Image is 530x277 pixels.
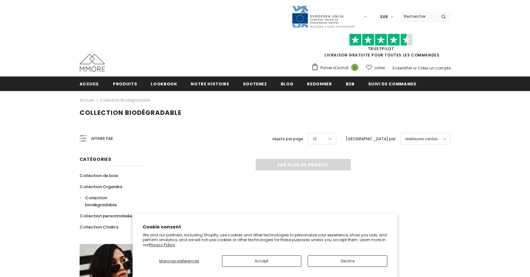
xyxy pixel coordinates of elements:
a: Accueil [80,96,94,104]
span: Collection Chakra [80,224,118,230]
p: We and our partners, including Shopify, use cookies and other technologies to personalize your ex... [143,233,388,247]
img: Javni Razpis [291,5,355,28]
span: or [413,65,417,71]
a: S'identifier [392,65,412,71]
span: soutenez [243,81,267,87]
a: Créez un compte [418,65,451,71]
span: Accueil [80,81,100,87]
a: Privacy Policy [149,242,175,247]
a: TrustPilot [368,46,394,51]
span: Manage preferences [159,258,199,264]
span: Catégories [80,156,111,162]
a: Collection biodégradable [100,97,150,103]
span: Lookbook [151,81,177,87]
a: B2B [346,76,355,91]
a: Produits [113,76,137,91]
span: Blog [281,81,294,87]
span: Panier d'achat [320,65,349,71]
span: Notre histoire [191,81,229,87]
a: Lookbook [151,76,177,91]
button: Accept [222,255,302,267]
span: Affiner par [91,135,113,142]
a: Javni Razpis [291,14,355,19]
input: Search Site [400,12,436,21]
a: Collection Chakra [80,221,118,233]
a: Notre histoire [191,76,229,91]
label: objets par page [272,136,303,142]
img: Cas MMORE [80,54,105,72]
a: Collection personnalisée [80,210,132,221]
label: [GEOGRAPHIC_DATA] par [346,136,396,142]
button: Manage preferences [143,255,216,267]
a: Suivi de commande [368,76,416,91]
span: Collection biodégradable [85,195,117,208]
span: Collection Organika [80,184,122,190]
a: Accueil [80,76,100,91]
span: Redonner [307,81,332,87]
a: Redonner [307,76,332,91]
button: Decline [308,255,387,267]
span: B2B [346,81,355,87]
a: Listes [366,62,385,73]
span: Suivi de commande [368,81,416,87]
img: Faites confiance aux étoiles pilotes [349,34,413,46]
span: Collection biodégradable [80,108,181,117]
span: Listes [375,65,385,71]
span: Collection personnalisée [80,213,132,219]
a: Collection de bois [80,170,118,181]
a: Collection biodégradable [80,192,139,210]
span: 12 [313,136,317,142]
span: Collection de bois [80,173,118,179]
span: EUR [380,14,388,20]
a: soutenez [243,76,267,91]
span: LIVRAISON GRATUITE POUR TOUTES LES COMMANDES [311,36,451,58]
a: Panier d'achat 0 [311,63,362,73]
a: Collection Organika [80,181,122,192]
span: Meilleures ventes [405,136,438,142]
span: Produits [113,81,137,87]
h2: Cookie consent [143,224,388,230]
span: 0 [351,64,358,71]
a: Blog [281,76,294,91]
